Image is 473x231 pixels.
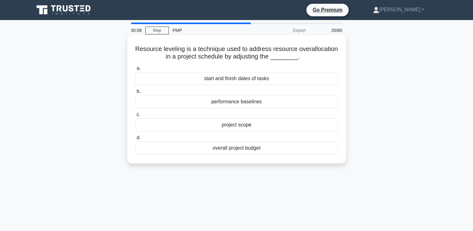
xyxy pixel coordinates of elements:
div: project scope [135,118,338,131]
div: start and finish dates of tasks [135,72,338,85]
span: a. [137,65,141,71]
span: c. [137,112,140,117]
div: 35/60 [309,24,346,37]
a: Go Premium [309,6,346,14]
a: [PERSON_NAME] [358,3,439,16]
div: Expert [255,24,309,37]
span: d. [137,135,141,140]
h5: Resource leveling is a technique used to address resource overallocation in a project schedule by... [135,45,339,61]
div: PMP [169,24,255,37]
div: overall project budget [135,141,338,155]
span: b. [137,89,141,94]
a: Stop [145,27,169,34]
div: 30:08 [127,24,145,37]
div: performance baselines [135,95,338,108]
